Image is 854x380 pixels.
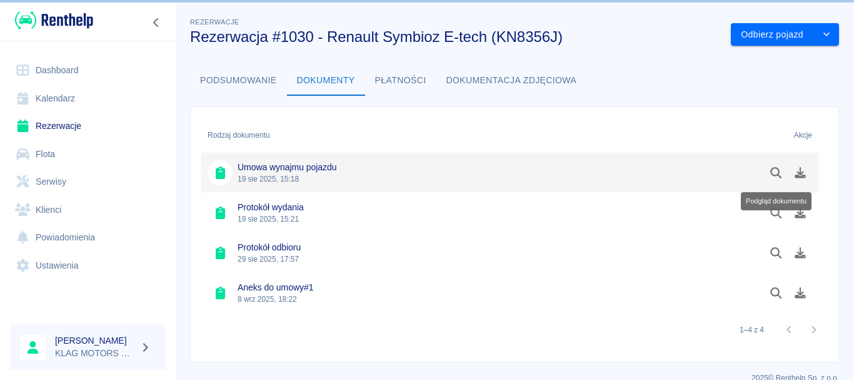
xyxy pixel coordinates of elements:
h6: Aneks do umowy #1 [238,281,313,294]
h3: Rezerwacja #1030 - Renault Symbioz E-tech (KN8356J) [190,28,721,46]
h6: Protokół wydania [238,201,304,213]
a: Dashboard [10,56,166,85]
span: Rezerwacje [190,18,239,26]
div: Akcje [745,118,818,153]
a: Rezerwacje [10,112,166,140]
a: Ustawienia [10,252,166,280]
button: Podgląd dokumentu [764,282,788,304]
a: Flota [10,140,166,168]
a: Serwisy [10,168,166,196]
a: Powiadomienia [10,223,166,252]
button: drop-down [814,23,839,46]
button: Pobierz dokument [788,202,813,223]
button: Pobierz dokument [788,162,813,183]
h6: Umowa wynajmu pojazdu [238,161,336,173]
div: Rodzaj dokumentu [208,118,269,153]
p: KLAG MOTORS Rent a Car [55,347,135,360]
a: Kalendarz [10,85,166,113]
button: Podsumowanie [190,66,287,96]
button: Podgląd dokumentu [764,242,788,264]
button: Podgląd dokumentu [764,162,788,183]
p: 19 sie 2025, 15:18 [238,173,336,185]
button: Dokumentacja zdjęciowa [436,66,587,96]
div: Podgląd dokumentu [741,192,811,210]
p: 1–4 z 4 [740,324,764,336]
button: Płatności [365,66,436,96]
div: Rodzaj dokumentu [201,118,745,153]
button: Dokumenty [287,66,365,96]
div: Akcje [794,118,812,153]
p: 29 sie 2025, 17:57 [238,254,301,265]
p: 8 wrz 2025, 18:22 [238,294,313,305]
button: Pobierz dokument [788,242,813,264]
a: Klienci [10,196,166,224]
p: 19 sie 2025, 15:21 [238,213,304,225]
button: Odbierz pojazd [731,23,814,46]
img: Renthelp logo [15,10,93,31]
button: Pobierz dokument [788,282,813,304]
h6: [PERSON_NAME] [55,334,135,347]
button: Zwiń nawigację [147,14,166,31]
button: Podgląd dokumentu [764,202,788,223]
a: Renthelp logo [10,10,93,31]
h6: Protokół odbioru [238,241,301,254]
